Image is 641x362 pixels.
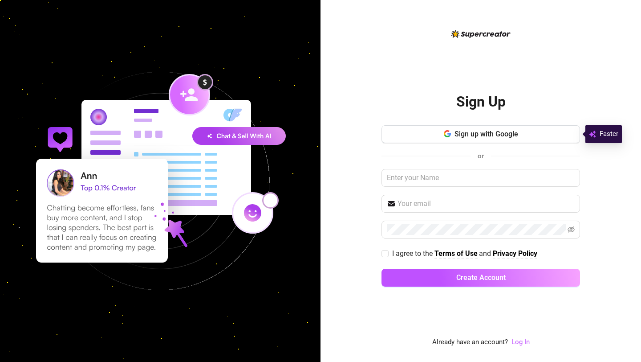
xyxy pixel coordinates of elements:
[381,125,580,143] button: Sign up with Google
[432,337,508,348] span: Already have an account?
[456,93,506,111] h2: Sign Up
[398,198,575,209] input: Your email
[381,169,580,187] input: Enter your Name
[511,338,530,346] a: Log In
[456,273,506,282] span: Create Account
[511,337,530,348] a: Log In
[6,27,314,335] img: signup-background-D0MIrEPF.svg
[381,269,580,287] button: Create Account
[392,249,434,258] span: I agree to the
[478,152,484,160] span: or
[589,129,596,140] img: svg%3e
[454,130,518,138] span: Sign up with Google
[451,30,511,38] img: logo-BBDzfeDw.svg
[434,249,478,259] a: Terms of Use
[434,249,478,258] strong: Terms of Use
[479,249,493,258] span: and
[493,249,537,259] a: Privacy Policy
[568,226,575,233] span: eye-invisible
[493,249,537,258] strong: Privacy Policy
[600,129,618,140] span: Faster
